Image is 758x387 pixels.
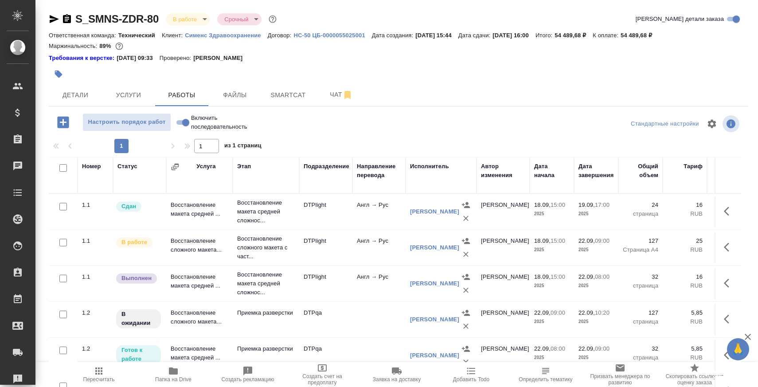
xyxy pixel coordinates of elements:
[373,376,421,383] span: Заявка на доставку
[583,362,657,387] button: Призвать менеджера по развитию
[170,16,199,23] button: В работе
[237,162,251,171] div: Этап
[667,353,703,362] p: RUB
[453,376,489,383] span: Добавить Todo
[166,13,210,25] div: В работе
[299,340,352,371] td: DTPqa
[623,308,658,317] p: 127
[667,245,703,254] p: RUB
[667,281,703,290] p: RUB
[299,232,352,263] td: DTPlight
[593,32,621,39] p: К оплате:
[99,43,113,49] p: 89%
[410,162,449,171] div: Исполнитель
[166,340,233,371] td: Восстановление макета средней ...
[115,201,162,213] div: Менеджер проверил работу исполнителя, передает ее на следующий этап
[623,245,658,254] p: Страница А4
[711,344,751,353] p: 187,2
[719,308,740,330] button: Здесь прячутся важные кнопки
[121,310,156,328] p: В ожидании
[711,237,751,245] p: 3 175
[623,272,658,281] p: 32
[551,201,565,208] p: 15:00
[534,345,551,352] p: 22.09,
[621,32,659,39] p: 54 489,68 ₽
[410,244,459,251] a: [PERSON_NAME]
[719,237,740,258] button: Здесь прячутся важные кнопки
[49,54,117,63] div: Нажми, чтобы открыть папку с инструкцией
[623,317,658,326] p: страница
[166,232,233,263] td: Восстановление сложного макета...
[623,344,658,353] p: 32
[166,268,233,299] td: Восстановление макета средней ...
[82,201,109,209] div: 1.1
[578,162,614,180] div: Дата завершения
[82,162,101,171] div: Номер
[196,162,215,171] div: Услуга
[237,308,295,317] p: Приемка разверстки
[534,201,551,208] p: 18.09,
[595,237,610,244] p: 09:00
[477,340,530,371] td: [PERSON_NAME]
[185,31,268,39] a: Сименс Здравоохранение
[268,32,294,39] p: Договор:
[191,114,272,131] span: Включить последовательность
[595,345,610,352] p: 09:00
[49,43,99,49] p: Маржинальность:
[588,373,652,386] span: Призвать менеджера по развитию
[711,308,751,317] p: 742,95
[578,345,595,352] p: 22.09,
[117,162,137,171] div: Статус
[83,376,115,383] span: Пересчитать
[49,14,59,24] button: Скопировать ссылку для ЯМессенджера
[578,237,595,244] p: 22.09,
[623,201,658,209] p: 24
[62,14,72,24] button: Скопировать ссылку
[459,248,473,261] button: Удалить
[534,273,551,280] p: 18.09,
[185,32,268,39] p: Сименс Здравоохранение
[166,304,233,335] td: Восстановление сложного макета...
[711,317,751,326] p: RUB
[477,232,530,263] td: [PERSON_NAME]
[667,317,703,326] p: RUB
[410,208,459,215] a: [PERSON_NAME]
[113,40,125,52] button: 5001.15 RUB;
[49,32,118,39] p: Ответственная команда:
[160,90,203,101] span: Работы
[578,317,614,326] p: 2025
[82,308,109,317] div: 1.2
[719,272,740,294] button: Здесь прячутся важные кнопки
[459,342,473,355] button: Назначить
[629,117,701,131] div: split button
[477,196,530,227] td: [PERSON_NAME]
[87,117,166,127] span: Настроить порядок работ
[711,201,751,209] p: 384
[684,162,703,171] div: Тариф
[534,209,570,218] p: 2025
[237,270,295,297] p: Восстановление макета средней сложнос...
[121,274,152,283] p: Выполнен
[534,353,570,362] p: 2025
[290,373,354,386] span: Создать счет на предоплату
[136,362,211,387] button: Папка на Drive
[121,202,136,211] p: Сдан
[214,90,256,101] span: Файлы
[508,362,583,387] button: Определить тематику
[410,316,459,323] a: [PERSON_NAME]
[578,273,595,280] p: 22.09,
[237,234,295,261] p: Восстановление сложного макета с част...
[711,281,751,290] p: RUB
[160,54,194,63] p: Проверено:
[49,54,117,63] a: Требования к верстке:
[62,362,136,387] button: Пересчитать
[723,115,741,132] span: Посмотреть информацию
[459,198,473,212] button: Назначить
[667,308,703,317] p: 5,85
[459,270,473,284] button: Назначить
[107,90,150,101] span: Услуги
[719,344,740,366] button: Здесь прячутся важные кнопки
[115,344,162,365] div: Исполнитель может приступить к работе
[623,209,658,218] p: страница
[121,238,147,247] p: В работе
